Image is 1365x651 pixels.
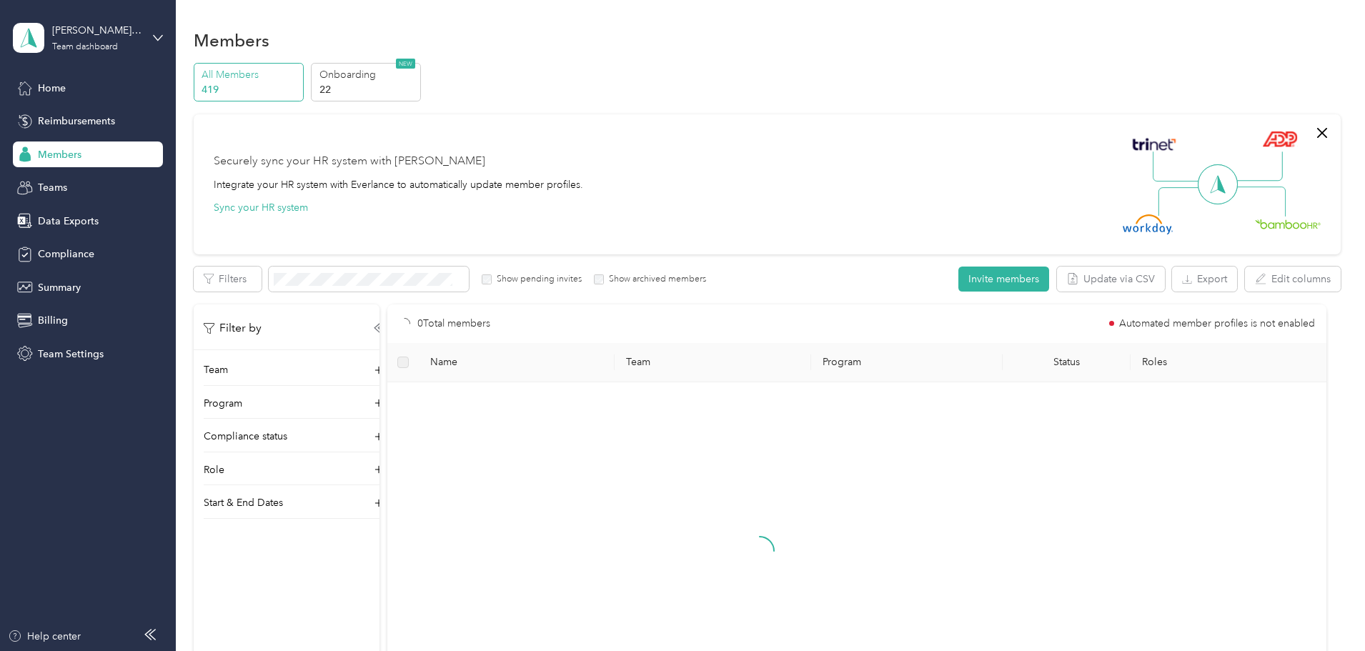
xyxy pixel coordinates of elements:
label: Show pending invites [492,273,582,286]
button: Edit columns [1245,267,1341,292]
img: Line Right Up [1233,151,1283,182]
div: Securely sync your HR system with [PERSON_NAME] [214,153,485,170]
p: Role [204,462,224,477]
span: Name [430,356,604,368]
p: Start & End Dates [204,495,283,510]
iframe: Everlance-gr Chat Button Frame [1285,571,1365,651]
img: ADP [1262,131,1297,147]
button: Help center [8,629,81,644]
p: 419 [202,82,299,97]
p: Program [204,396,242,411]
img: BambooHR [1255,219,1321,229]
th: Program [811,343,1003,382]
span: Billing [38,313,68,328]
p: Team [204,362,228,377]
p: Compliance status [204,429,287,444]
span: Automated member profiles is not enabled [1119,319,1315,329]
button: Export [1172,267,1237,292]
p: Filter by [204,319,262,337]
button: Update via CSV [1057,267,1165,292]
button: Invite members [958,267,1049,292]
span: Teams [38,180,67,195]
p: Onboarding [319,67,417,82]
img: Trinet [1129,134,1179,154]
img: Line Left Up [1153,151,1203,182]
th: Team [615,343,811,382]
img: Line Right Down [1236,187,1286,217]
button: Sync your HR system [214,200,308,215]
span: Summary [38,280,81,295]
span: Compliance [38,247,94,262]
span: NEW [396,59,415,69]
th: Status [1003,343,1131,382]
p: 0 Total members [417,316,490,332]
span: Home [38,81,66,96]
img: Workday [1123,214,1173,234]
th: Roles [1131,343,1327,382]
div: Team dashboard [52,43,118,51]
div: [PERSON_NAME] Beverages [52,23,142,38]
span: Reimbursements [38,114,115,129]
span: Members [38,147,81,162]
div: Integrate your HR system with Everlance to automatically update member profiles. [214,177,583,192]
span: Data Exports [38,214,99,229]
button: Filters [194,267,262,292]
p: 22 [319,82,417,97]
img: Line Left Down [1158,187,1208,216]
p: All Members [202,67,299,82]
h1: Members [194,33,269,48]
label: Show archived members [604,273,706,286]
th: Name [419,343,615,382]
span: Team Settings [38,347,104,362]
